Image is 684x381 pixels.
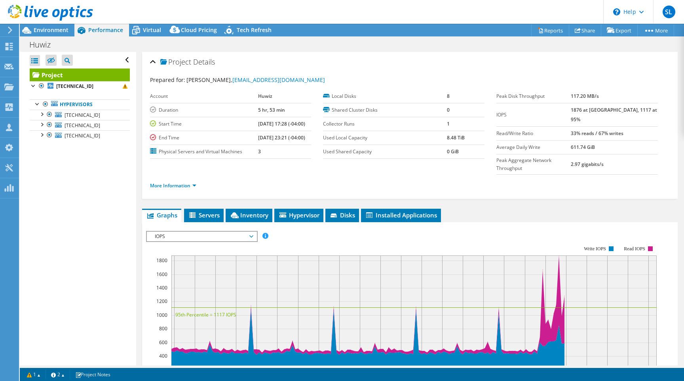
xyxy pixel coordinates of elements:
[571,107,657,123] b: 1876 at [GEOGRAPHIC_DATA], 1117 at 95%
[65,132,100,139] span: [TECHNICAL_ID]
[156,257,167,264] text: 1800
[447,148,459,155] b: 0 GiB
[150,92,258,100] label: Account
[160,58,191,66] span: Project
[46,370,70,379] a: 2
[188,211,220,219] span: Servers
[26,40,63,49] h1: Huwiz
[186,76,325,84] span: [PERSON_NAME],
[156,284,167,291] text: 1400
[258,148,261,155] b: 3
[584,246,606,251] text: Write IOPS
[613,8,620,15] svg: \n
[637,24,674,36] a: More
[159,339,167,346] text: 600
[323,134,447,142] label: Used Local Capacity
[447,134,465,141] b: 8.48 TiB
[571,93,599,99] b: 117.20 MB/s
[323,92,447,100] label: Local Disks
[258,120,305,127] b: [DATE] 17:28 (-04:00)
[258,107,285,113] b: 5 hr, 53 min
[193,57,215,67] span: Details
[30,81,130,91] a: [TECHNICAL_ID]
[34,26,68,34] span: Environment
[496,111,570,119] label: IOPS
[65,112,100,118] span: [TECHNICAL_ID]
[447,93,450,99] b: 8
[150,106,258,114] label: Duration
[496,143,570,151] label: Average Daily Write
[232,76,325,84] a: [EMAIL_ADDRESS][DOMAIN_NAME]
[30,69,130,81] a: Project
[151,232,253,241] span: IOPS
[258,134,305,141] b: [DATE] 23:21 (-04:00)
[601,24,638,36] a: Export
[447,120,450,127] b: 1
[571,130,623,137] b: 33% reads / 67% writes
[159,325,167,332] text: 800
[150,76,185,84] label: Prepared for:
[21,370,46,379] a: 1
[569,24,601,36] a: Share
[30,99,130,110] a: Hypervisors
[70,370,116,379] a: Project Notes
[88,26,123,34] span: Performance
[30,120,130,130] a: [TECHNICAL_ID]
[65,122,100,129] span: [TECHNICAL_ID]
[323,120,447,128] label: Collector Runs
[159,352,167,359] text: 400
[230,211,268,219] span: Inventory
[258,93,272,99] b: Huwiz
[447,107,450,113] b: 0
[150,148,258,156] label: Physical Servers and Virtual Machines
[329,211,355,219] span: Disks
[496,156,570,172] label: Peak Aggregate Network Throughput
[278,211,319,219] span: Hypervisor
[571,161,604,168] b: 2.97 gigabits/s
[150,120,258,128] label: Start Time
[156,298,167,305] text: 1200
[663,6,675,18] span: SL
[143,26,161,34] span: Virtual
[30,130,130,141] a: [TECHNICAL_ID]
[56,83,93,90] b: [TECHNICAL_ID]
[624,246,645,251] text: Read IOPS
[323,106,447,114] label: Shared Cluster Disks
[181,26,217,34] span: Cloud Pricing
[323,148,447,156] label: Used Shared Capacity
[156,271,167,278] text: 1600
[365,211,437,219] span: Installed Applications
[156,312,167,318] text: 1000
[30,110,130,120] a: [TECHNICAL_ID]
[531,24,569,36] a: Reports
[237,26,272,34] span: Tech Refresh
[571,144,595,150] b: 611.74 GiB
[150,134,258,142] label: End Time
[146,211,177,219] span: Graphs
[150,182,196,189] a: More Information
[496,130,570,137] label: Read/Write Ratio
[496,92,570,100] label: Peak Disk Throughput
[175,311,236,318] text: 95th Percentile = 1117 IOPS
